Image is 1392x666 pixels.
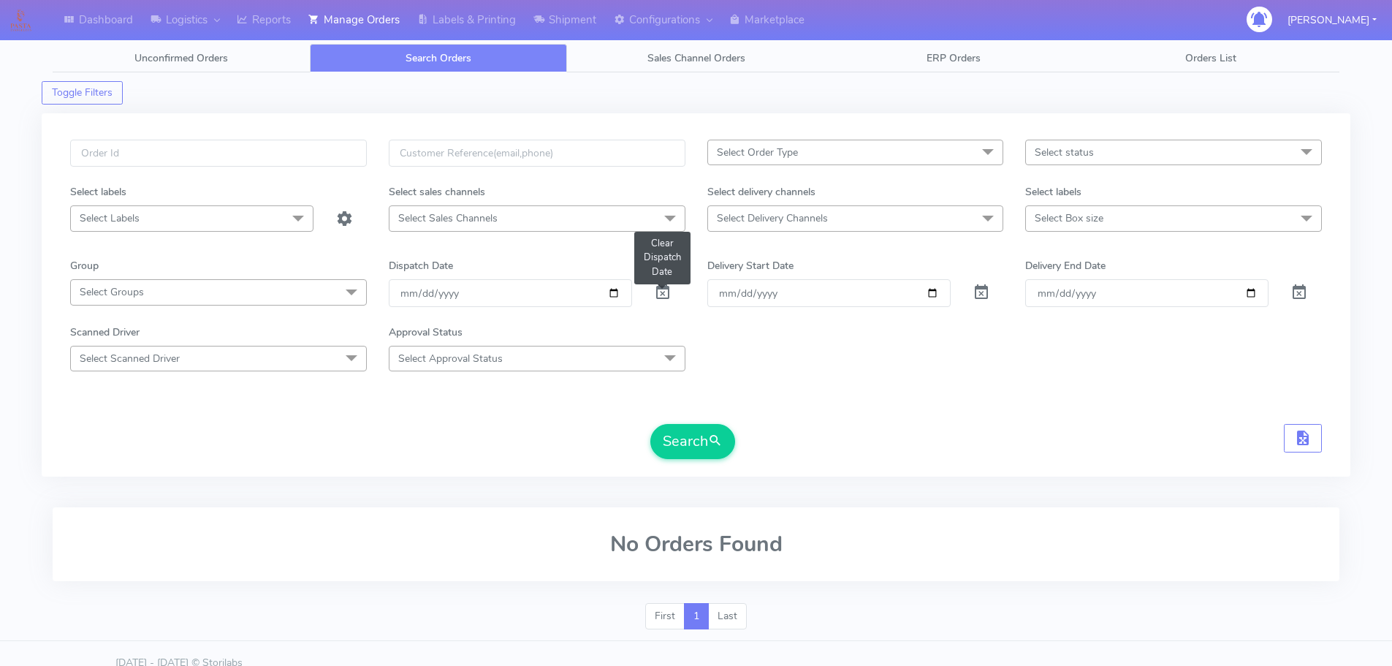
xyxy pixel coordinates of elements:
span: Unconfirmed Orders [134,51,228,65]
label: Dispatch Date [389,258,453,273]
ul: Tabs [53,44,1339,72]
label: Approval Status [389,325,463,340]
label: Select labels [70,184,126,200]
span: Select status [1035,145,1094,159]
span: Select Groups [80,285,144,299]
label: Delivery End Date [1025,258,1106,273]
button: [PERSON_NAME] [1277,5,1388,35]
span: Select Delivery Channels [717,211,828,225]
label: Delivery Start Date [707,258,794,273]
label: Group [70,258,99,273]
input: Order Id [70,140,367,167]
span: Select Approval Status [398,352,503,366]
span: Select Box size [1035,211,1103,225]
a: 1 [684,603,709,629]
span: Select Labels [80,211,140,225]
input: Customer Reference(email,phone) [389,140,685,167]
h2: No Orders Found [70,532,1322,556]
label: Select delivery channels [707,184,815,200]
span: ERP Orders [927,51,981,65]
span: Search Orders [406,51,471,65]
button: Search [650,424,735,459]
label: Scanned Driver [70,325,140,340]
label: Select labels [1025,184,1081,200]
span: Select Scanned Driver [80,352,180,366]
span: Select Order Type [717,145,798,159]
span: Orders List [1185,51,1236,65]
label: Select sales channels [389,184,485,200]
span: Sales Channel Orders [647,51,745,65]
span: Select Sales Channels [398,211,498,225]
button: Toggle Filters [42,81,123,105]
